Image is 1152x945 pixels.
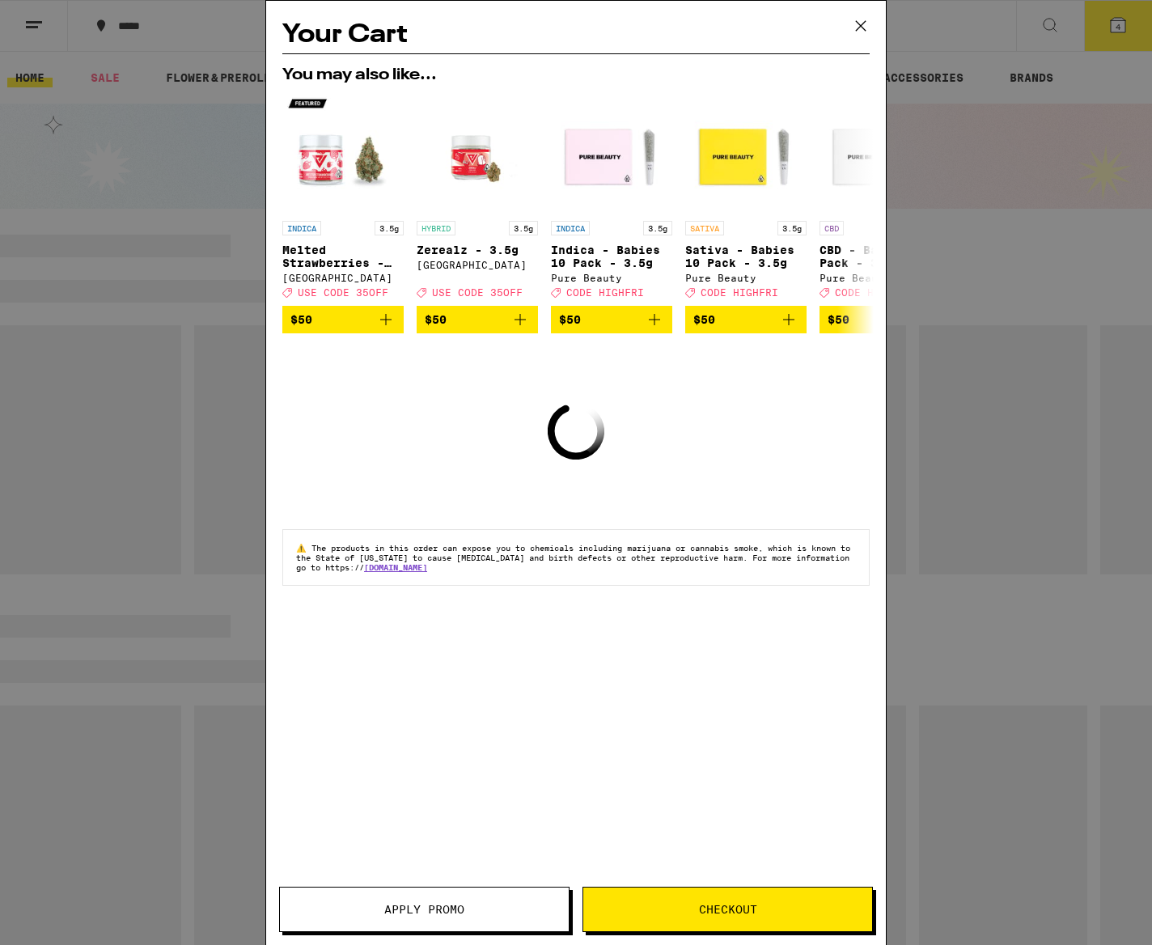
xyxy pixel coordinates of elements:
div: Pure Beauty [551,273,672,283]
button: Checkout [582,887,873,932]
button: Add to bag [551,306,672,333]
span: CODE HIGHFRI [701,287,778,298]
p: Melted Strawberries - 3.5g [282,244,404,269]
span: $50 [828,313,849,326]
span: $50 [559,313,581,326]
div: Pure Beauty [685,273,807,283]
img: Pure Beauty - Sativa - Babies 10 Pack - 3.5g [685,91,807,213]
p: 3.5g [643,221,672,235]
p: CBD - Babies 10 Pack - 3.5g [820,244,941,269]
p: CBD [820,221,844,235]
span: Apply Promo [384,904,464,915]
p: SATIVA [685,221,724,235]
h2: You may also like... [282,67,870,83]
p: HYBRID [417,221,455,235]
button: Add to bag [282,306,404,333]
button: Add to bag [820,306,941,333]
span: $50 [693,313,715,326]
a: Open page for Indica - Babies 10 Pack - 3.5g from Pure Beauty [551,91,672,306]
button: Add to bag [685,306,807,333]
img: Ember Valley - Melted Strawberries - 3.5g [282,91,404,213]
p: Indica - Babies 10 Pack - 3.5g [551,244,672,269]
button: Add to bag [417,306,538,333]
img: Pure Beauty - CBD - Babies 10 Pack - 3.5g [820,91,941,213]
a: [DOMAIN_NAME] [364,562,427,572]
h2: Your Cart [282,17,870,53]
button: Apply Promo [279,887,570,932]
p: 3.5g [509,221,538,235]
span: USE CODE 35OFF [298,287,388,298]
div: [GEOGRAPHIC_DATA] [282,273,404,283]
p: Sativa - Babies 10 Pack - 3.5g [685,244,807,269]
span: $50 [290,313,312,326]
span: Checkout [699,904,757,915]
div: Pure Beauty [820,273,941,283]
a: Open page for Zerealz - 3.5g from Ember Valley [417,91,538,306]
span: CODE HIGHFRI [566,287,644,298]
p: INDICA [551,221,590,235]
span: CODE HIGHFRI [835,287,913,298]
p: 3.5g [777,221,807,235]
p: 3.5g [375,221,404,235]
span: $50 [425,313,447,326]
img: Pure Beauty - Indica - Babies 10 Pack - 3.5g [551,91,672,213]
p: Zerealz - 3.5g [417,244,538,256]
span: The products in this order can expose you to chemicals including marijuana or cannabis smoke, whi... [296,543,850,572]
span: ⚠️ [296,543,311,553]
a: Open page for Sativa - Babies 10 Pack - 3.5g from Pure Beauty [685,91,807,306]
a: Open page for Melted Strawberries - 3.5g from Ember Valley [282,91,404,306]
img: Ember Valley - Zerealz - 3.5g [417,91,538,213]
span: USE CODE 35OFF [432,287,523,298]
div: [GEOGRAPHIC_DATA] [417,260,538,270]
a: Open page for CBD - Babies 10 Pack - 3.5g from Pure Beauty [820,91,941,306]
